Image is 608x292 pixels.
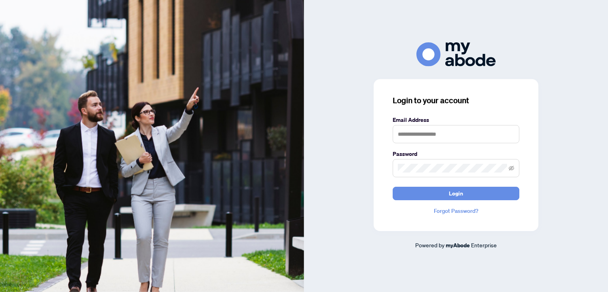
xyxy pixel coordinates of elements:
label: Password [393,150,519,158]
span: Enterprise [471,241,497,248]
img: ma-logo [416,42,496,66]
span: Powered by [415,241,445,248]
button: Login [393,187,519,200]
span: Login [449,187,463,200]
h3: Login to your account [393,95,519,106]
a: myAbode [446,241,470,250]
label: Email Address [393,116,519,124]
span: eye-invisible [509,165,514,171]
a: Forgot Password? [393,207,519,215]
